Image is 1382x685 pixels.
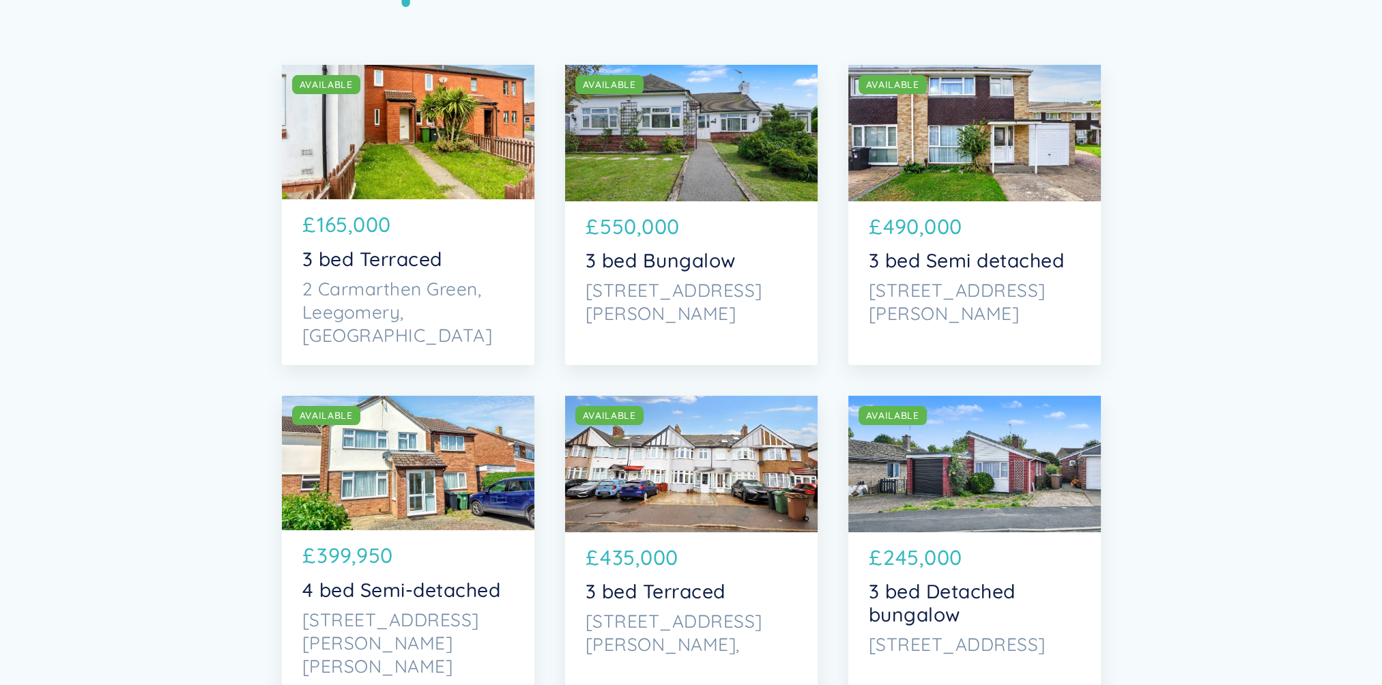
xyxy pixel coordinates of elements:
p: [STREET_ADDRESS][PERSON_NAME], [586,610,797,656]
p: 2 Carmarthen Green, Leegomery, [GEOGRAPHIC_DATA] [302,278,514,348]
p: 3 bed Detached bungalow [869,580,1080,626]
p: 3 bed Terraced [302,248,514,271]
div: AVAILABLE [300,409,353,422]
p: [STREET_ADDRESS][PERSON_NAME][PERSON_NAME] [302,609,514,679]
p: 490,000 [883,212,962,243]
p: £ [869,542,882,574]
p: £ [586,542,599,574]
p: 399,950 [317,540,393,572]
p: £ [586,212,599,243]
p: £ [302,540,316,572]
a: AVAILABLE£165,0003 bed Terraced2 Carmarthen Green, Leegomery, [GEOGRAPHIC_DATA] [282,65,534,365]
div: AVAILABLE [866,409,919,422]
p: 3 bed Bungalow [586,249,797,272]
p: £ [302,209,316,241]
p: 550,000 [600,212,680,243]
div: AVAILABLE [583,409,636,422]
p: 3 bed Semi detached [869,249,1080,272]
p: 3 bed Terraced [586,580,797,603]
p: [STREET_ADDRESS][PERSON_NAME] [586,279,797,325]
p: [STREET_ADDRESS] [869,633,1080,656]
div: AVAILABLE [300,78,353,91]
p: [STREET_ADDRESS][PERSON_NAME] [869,279,1080,325]
p: £ [869,212,882,243]
div: AVAILABLE [583,78,636,91]
p: 245,000 [883,542,962,574]
div: AVAILABLE [866,78,919,91]
p: 4 bed Semi-detached [302,579,514,602]
p: 165,000 [317,209,391,241]
a: AVAILABLE£550,0003 bed Bungalow[STREET_ADDRESS][PERSON_NAME] [565,65,818,365]
a: AVAILABLE£490,0003 bed Semi detached[STREET_ADDRESS][PERSON_NAME] [848,65,1101,365]
p: 435,000 [600,542,678,574]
